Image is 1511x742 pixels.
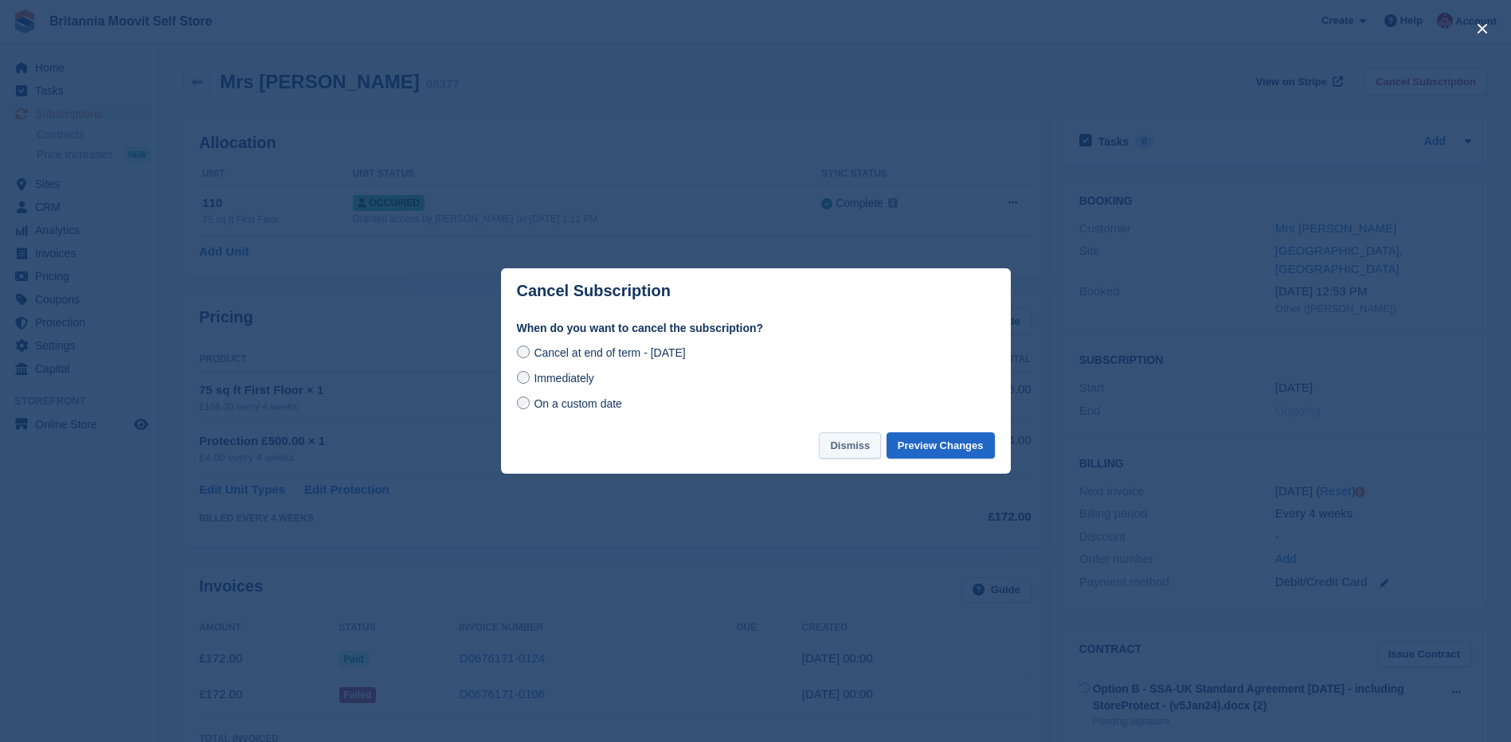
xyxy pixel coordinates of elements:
span: Cancel at end of term - [DATE] [534,346,685,359]
input: Immediately [517,371,530,384]
input: Cancel at end of term - [DATE] [517,346,530,358]
p: Cancel Subscription [517,282,671,300]
span: On a custom date [534,397,622,410]
span: Immediately [534,372,593,385]
label: When do you want to cancel the subscription? [517,320,995,337]
button: close [1470,16,1495,41]
button: Preview Changes [887,432,995,459]
button: Dismiss [819,432,881,459]
input: On a custom date [517,396,530,409]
